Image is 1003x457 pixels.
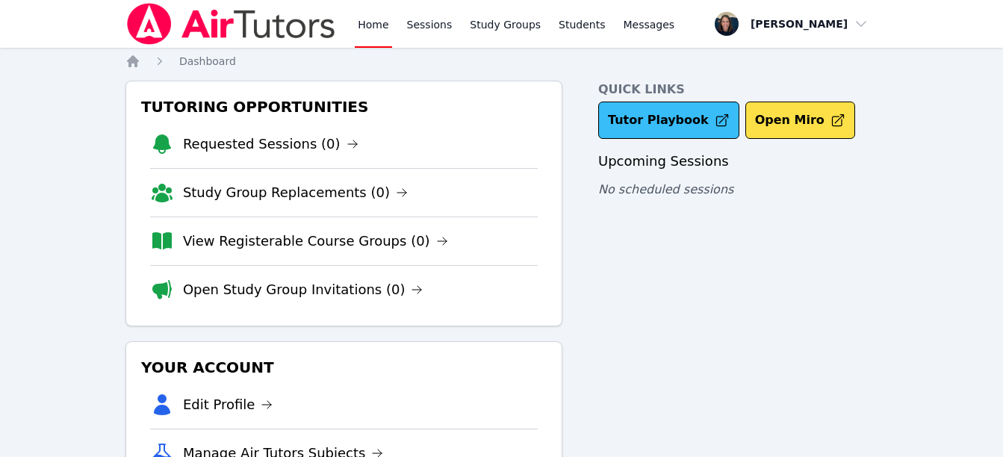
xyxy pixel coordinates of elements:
[183,231,448,252] a: View Registerable Course Groups (0)
[179,55,236,67] span: Dashboard
[183,394,273,415] a: Edit Profile
[138,93,550,120] h3: Tutoring Opportunities
[138,354,550,381] h3: Your Account
[598,102,739,139] a: Tutor Playbook
[183,134,358,155] a: Requested Sessions (0)
[598,182,733,196] span: No scheduled sessions
[125,3,337,45] img: Air Tutors
[745,102,855,139] button: Open Miro
[183,182,408,203] a: Study Group Replacements (0)
[183,279,423,300] a: Open Study Group Invitations (0)
[125,54,878,69] nav: Breadcrumb
[598,81,878,99] h4: Quick Links
[598,151,878,172] h3: Upcoming Sessions
[624,17,675,32] span: Messages
[179,54,236,69] a: Dashboard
